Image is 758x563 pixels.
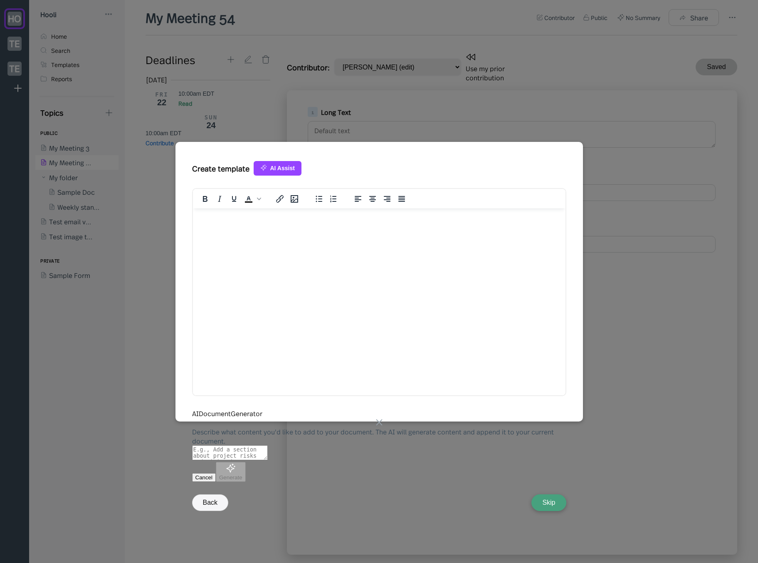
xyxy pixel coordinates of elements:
button: Bullet list [312,193,326,205]
button: Insert/edit image [287,193,301,205]
button: Align right [380,193,394,205]
button: Generate [216,462,246,482]
button: Insert/edit link [273,193,287,205]
div: Generate [219,463,242,481]
button: Back [192,494,229,511]
div: Create template [192,160,249,173]
div: AI Document Generator [192,409,566,418]
button: Cancel [192,473,216,482]
iframe: Rich Text Area [193,208,565,395]
button: Align left [351,193,365,205]
button: AI Assist [254,161,301,176]
button: Skip [531,494,566,511]
div: Text color Black [242,193,262,205]
button: Italic [212,193,227,205]
button: Numbered list [326,193,341,205]
button: Bold [198,193,212,205]
p: Describe what content you'd like to add to your document. The AI will generate content and append... [192,427,566,445]
button: Underline [227,193,241,205]
button: Align center [365,193,380,205]
button: Justify [395,193,409,205]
